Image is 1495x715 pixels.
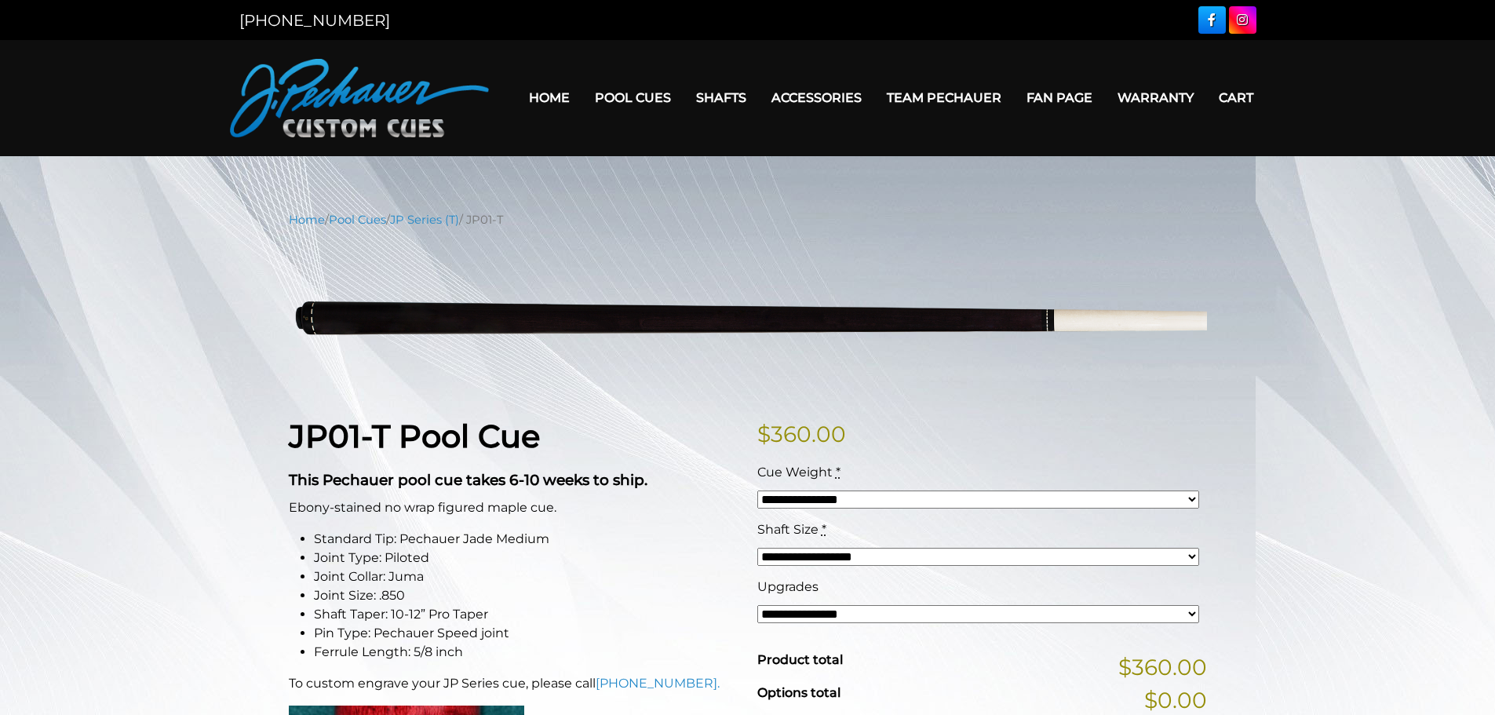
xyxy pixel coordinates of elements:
[1014,78,1105,118] a: Fan Page
[757,652,843,667] span: Product total
[314,624,738,643] li: Pin Type: Pechauer Speed joint
[757,421,771,447] span: $
[329,213,386,227] a: Pool Cues
[314,586,738,605] li: Joint Size: .850
[684,78,759,118] a: Shafts
[759,78,874,118] a: Accessories
[314,643,738,662] li: Ferrule Length: 5/8 inch
[757,522,819,537] span: Shaft Size
[314,605,738,624] li: Shaft Taper: 10-12” Pro Taper
[836,465,840,480] abbr: required
[314,567,738,586] li: Joint Collar: Juma
[757,685,840,700] span: Options total
[289,213,325,227] a: Home
[230,59,489,137] img: Pechauer Custom Cues
[239,11,390,30] a: [PHONE_NUMBER]
[757,579,819,594] span: Upgrades
[757,421,846,447] bdi: 360.00
[516,78,582,118] a: Home
[289,211,1207,228] nav: Breadcrumb
[390,213,459,227] a: JP Series (T)
[289,240,1207,393] img: jp01-T-1.png
[822,522,826,537] abbr: required
[289,471,647,489] strong: This Pechauer pool cue takes 6-10 weeks to ship.
[596,676,720,691] a: [PHONE_NUMBER].
[289,498,738,517] p: Ebony-stained no wrap figured maple cue.
[1105,78,1206,118] a: Warranty
[289,417,540,455] strong: JP01-T Pool Cue
[314,530,738,549] li: Standard Tip: Pechauer Jade Medium
[1118,651,1207,684] span: $360.00
[1206,78,1266,118] a: Cart
[582,78,684,118] a: Pool Cues
[314,549,738,567] li: Joint Type: Piloted
[289,674,738,693] p: To custom engrave your JP Series cue, please call
[757,465,833,480] span: Cue Weight
[874,78,1014,118] a: Team Pechauer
